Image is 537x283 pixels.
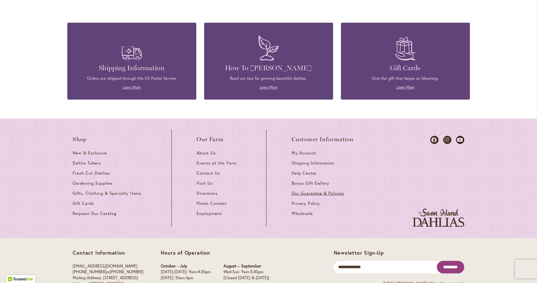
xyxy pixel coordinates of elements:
span: Shipping Information [292,160,334,166]
span: Customer Information [292,136,354,142]
p: Orders are shipped through the US Postal Service [77,76,187,81]
h4: How To [PERSON_NAME] [214,64,324,72]
a: Dahlias on Facebook [430,136,439,144]
span: Newsletter Sign-Up [334,249,384,256]
span: Help Center [292,170,317,176]
p: Give the gift that keeps on blooming. [350,76,461,81]
a: Dahlias on Youtube [456,136,464,144]
a: Learn More [260,85,277,90]
span: Our Farm [197,136,224,142]
span: New & Exclusive [73,150,107,156]
span: Gardening Supplies [73,181,113,186]
h4: Gift Cards [350,64,461,72]
span: Fresh Cut Dahlias [73,170,110,176]
p: Read our tips for growing beautiful dahlias. [214,76,324,81]
span: Gift Cards [73,201,94,206]
span: Dahlia Tubers [73,160,101,166]
span: Bonus Gift Gallery [292,181,329,186]
span: Photo Contest [197,201,227,206]
span: About Us [197,150,216,156]
a: Dahlias on Instagram [443,136,451,144]
span: Events at the Farm [197,160,237,166]
span: Our Guarantee & Policies [292,191,344,196]
span: Employment [197,211,222,216]
span: Contact Us [197,170,221,176]
span: Privacy Policy [292,201,320,206]
span: My Account [292,150,316,156]
span: Wholesale [292,211,313,216]
span: Request Our Catalog [73,211,116,216]
p: Contact Information [73,250,144,256]
p: Hours of Operation [161,250,270,256]
span: Directions [197,191,218,196]
span: Visit Us [197,181,213,186]
span: Shop [73,136,87,142]
h4: Shipping Information [77,64,187,72]
span: Gifts, Clothing & Specialty Items [73,191,142,196]
a: Learn More [123,85,141,90]
a: Learn More [396,85,414,90]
